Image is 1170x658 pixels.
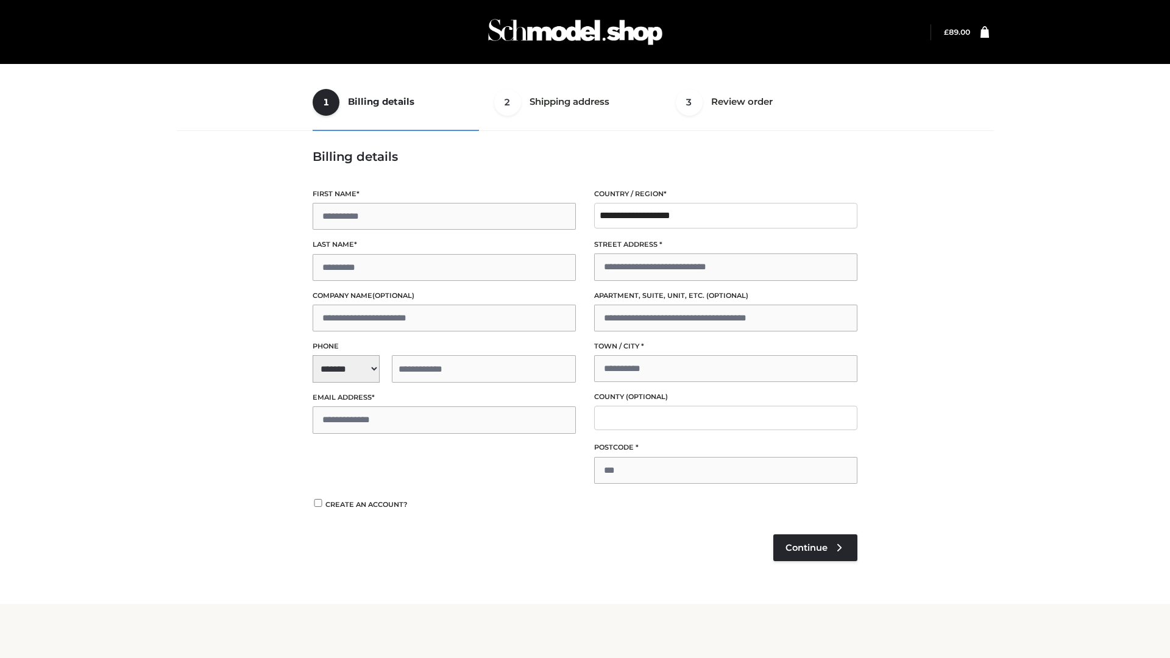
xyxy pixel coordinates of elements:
[944,27,970,37] a: £89.00
[325,500,408,509] span: Create an account?
[944,27,949,37] span: £
[313,149,857,164] h3: Billing details
[594,391,857,403] label: County
[313,290,576,302] label: Company name
[594,290,857,302] label: Apartment, suite, unit, etc.
[313,239,576,250] label: Last name
[706,291,748,300] span: (optional)
[594,188,857,200] label: Country / Region
[313,392,576,403] label: Email address
[313,499,324,507] input: Create an account?
[594,239,857,250] label: Street address
[594,442,857,453] label: Postcode
[944,27,970,37] bdi: 89.00
[785,542,828,553] span: Continue
[594,341,857,352] label: Town / City
[484,8,667,56] img: Schmodel Admin 964
[626,392,668,401] span: (optional)
[372,291,414,300] span: (optional)
[313,341,576,352] label: Phone
[313,188,576,200] label: First name
[773,534,857,561] a: Continue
